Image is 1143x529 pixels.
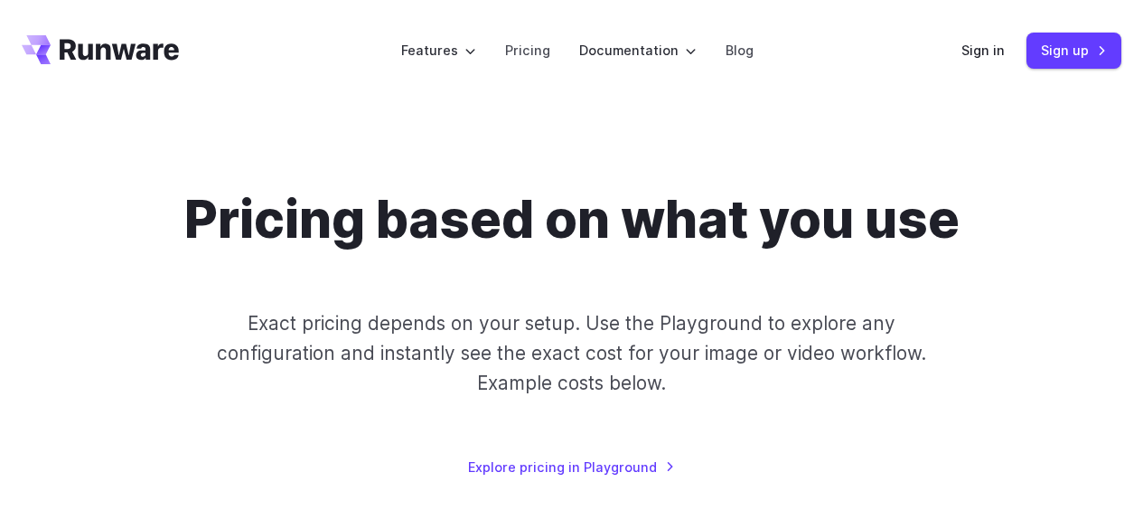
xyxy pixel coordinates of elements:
a: Sign up [1026,33,1121,68]
label: Documentation [579,40,697,61]
p: Exact pricing depends on your setup. Use the Playground to explore any configuration and instantl... [187,308,957,399]
a: Sign in [961,40,1005,61]
h1: Pricing based on what you use [184,188,960,250]
a: Explore pricing in Playground [468,457,675,477]
a: Pricing [505,40,550,61]
label: Features [401,40,476,61]
a: Go to / [22,35,179,64]
a: Blog [726,40,754,61]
